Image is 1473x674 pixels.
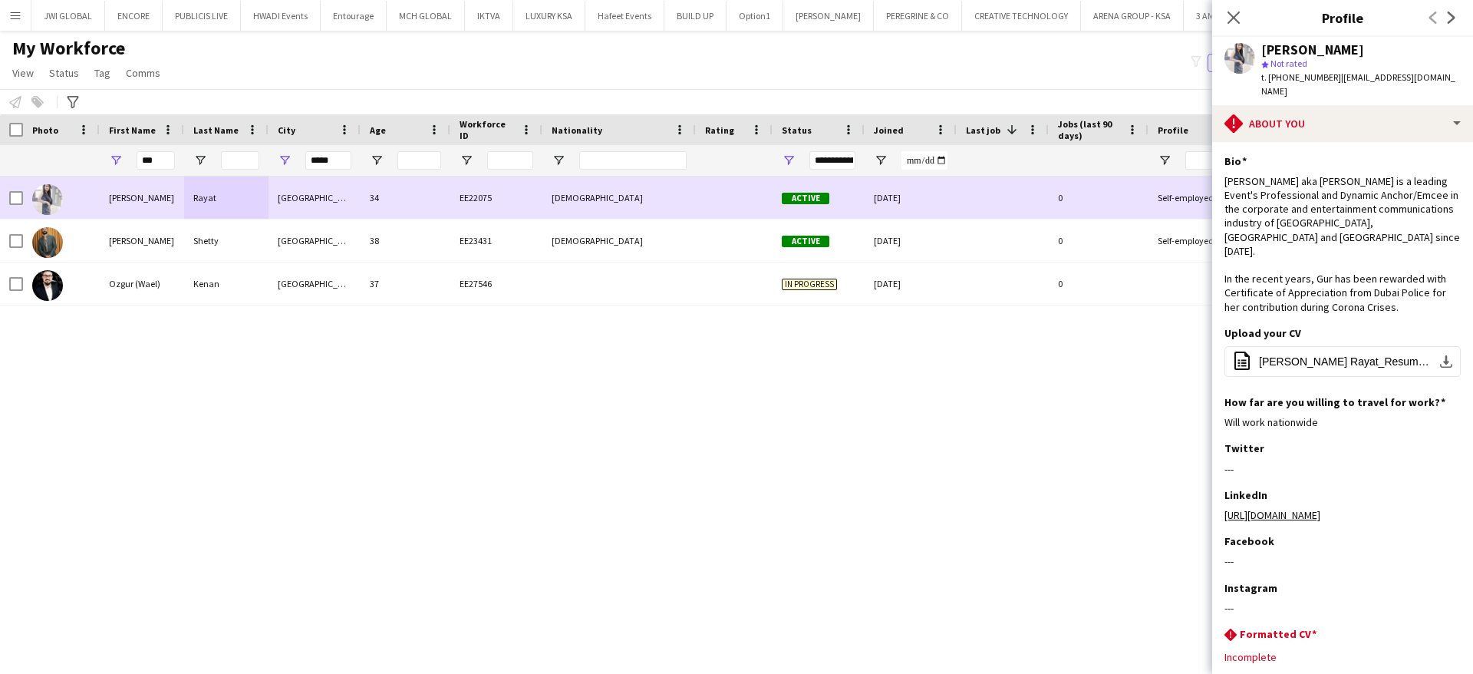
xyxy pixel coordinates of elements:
button: [PERSON_NAME] Rayat_Resume-Fdocx.pdf [1224,346,1461,377]
div: Self-employed Crew [1148,177,1247,219]
div: [DATE] [865,220,957,262]
span: Rating [705,124,734,136]
span: t. [PHONE_NUMBER] [1261,71,1341,83]
div: Rayat [184,177,269,219]
input: Workforce ID Filter Input [487,151,533,170]
div: 0 [1049,220,1148,262]
button: [PERSON_NAME] [783,1,874,31]
h3: Bio [1224,154,1247,168]
span: Age [370,124,386,136]
img: Ozgur (Wael) Kenan [32,270,63,301]
button: LUXURY KSA [513,1,585,31]
input: Last Name Filter Input [221,151,259,170]
div: Ozgur (Wael) [100,263,184,305]
button: Everyone5,803 [1208,54,1284,72]
span: Status [49,66,79,80]
span: Active [782,193,829,204]
input: Profile Filter Input [1185,151,1237,170]
button: Hafeet Events [585,1,664,31]
button: Open Filter Menu [109,154,123,167]
button: Open Filter Menu [782,154,796,167]
button: Option1 [727,1,783,31]
a: Status [43,63,85,83]
div: [PERSON_NAME] aka [PERSON_NAME] is a leading Event's Professional and Dynamic Anchor/Emcee in the... [1224,174,1461,314]
div: Self-employed Crew [1148,220,1247,262]
button: CREATIVE TECHNOLOGY [962,1,1081,31]
input: Age Filter Input [397,151,441,170]
div: --- [1224,554,1461,568]
div: EE22075 [450,177,542,219]
div: [PERSON_NAME] [1261,43,1364,57]
input: City Filter Input [305,151,351,170]
button: IKTVA [465,1,513,31]
app-action-btn: Advanced filters [64,93,82,111]
h3: Instagram [1224,581,1277,595]
button: ENCORE [105,1,163,31]
div: [GEOGRAPHIC_DATA] [269,220,361,262]
div: About you [1212,105,1473,142]
span: Comms [126,66,160,80]
button: ARENA GROUP - KSA [1081,1,1184,31]
span: In progress [782,279,837,290]
button: PEREGRINE & CO [874,1,962,31]
h3: Upload your CV [1224,326,1301,340]
div: [DEMOGRAPHIC_DATA] [542,177,696,219]
a: Comms [120,63,166,83]
button: JWI GLOBAL [31,1,105,31]
img: Guruprasad Shetty [32,227,63,258]
div: [DATE] [865,263,957,305]
span: First Name [109,124,156,136]
div: 37 [361,263,450,305]
a: Tag [88,63,117,83]
button: BUILD UP [664,1,727,31]
span: Photo [32,124,58,136]
button: Open Filter Menu [370,154,384,167]
div: [PERSON_NAME] [100,220,184,262]
h3: Formatted CV [1240,627,1316,641]
div: 34 [361,177,450,219]
span: Joined [874,124,904,136]
div: Kenan [184,263,269,305]
div: EE27546 [450,263,542,305]
div: [GEOGRAPHIC_DATA] [269,177,361,219]
span: City [278,124,295,136]
div: Shetty [184,220,269,262]
h3: Twitter [1224,441,1264,455]
h3: How far are you willing to travel for work? [1224,395,1445,409]
button: Entourage [321,1,387,31]
div: [DEMOGRAPHIC_DATA] [542,220,696,262]
button: HWADI Events [241,1,321,31]
span: Status [782,124,812,136]
img: Gurpreet Rayat [32,184,63,215]
span: Active [782,236,829,247]
input: First Name Filter Input [137,151,175,170]
div: 38 [361,220,450,262]
span: Last job [966,124,1000,136]
button: Open Filter Menu [460,154,473,167]
div: --- [1224,601,1461,615]
span: View [12,66,34,80]
span: [PERSON_NAME] Rayat_Resume-Fdocx.pdf [1259,355,1432,368]
h3: Facebook [1224,534,1274,548]
span: Profile [1158,124,1188,136]
button: Open Filter Menu [874,154,888,167]
div: --- [1224,462,1461,476]
div: 0 [1049,263,1148,305]
div: [DATE] [865,177,957,219]
div: Incomplete [1224,650,1461,664]
button: Open Filter Menu [278,154,292,167]
span: My Workforce [12,37,125,60]
button: Open Filter Menu [1158,154,1171,167]
h3: Profile [1212,8,1473,28]
span: | [EMAIL_ADDRESS][DOMAIN_NAME] [1261,71,1455,97]
a: View [6,63,40,83]
div: 0 [1049,177,1148,219]
span: Not rated [1270,58,1307,69]
a: [URL][DOMAIN_NAME] [1224,508,1320,522]
div: [PERSON_NAME] [100,177,184,219]
button: MCH GLOBAL [387,1,465,31]
span: Tag [94,66,110,80]
span: Workforce ID [460,118,515,141]
button: PUBLICIS LIVE [163,1,241,31]
button: 3 AM DIGITAL [1184,1,1261,31]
